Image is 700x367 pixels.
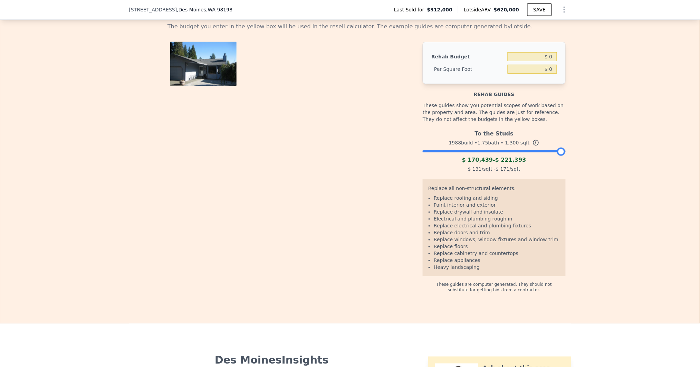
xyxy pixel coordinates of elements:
li: Replace roofing and siding [434,195,560,201]
li: Replace electrical and plumbing fixtures [434,222,560,229]
li: Replace doors and trim [434,229,560,236]
span: Lotside ARV [464,6,493,13]
span: [STREET_ADDRESS] [129,6,177,13]
button: SAVE [527,3,552,16]
div: These guides show you potential scopes of work based on the property and area. The guides are jus... [423,98,565,127]
li: Paint interior and exterior [434,201,560,208]
span: $312,000 [427,6,453,13]
div: Per Square Foot [431,63,505,75]
div: Des Moines Insights [135,354,409,366]
div: These guides are computer generated. They should not substitute for getting bids from a contractor. [423,276,565,293]
div: - [423,156,565,164]
span: , WA 98198 [206,7,232,12]
li: Replace appliances [434,257,560,264]
li: Replace floors [434,243,560,250]
div: 1988 build • 1.75 bath • sqft [423,138,565,148]
button: Show Options [557,3,571,17]
img: Property Photo 1 [170,42,237,92]
div: Replace all non-structural elements. [428,185,560,195]
span: $ 131 [468,166,482,172]
span: Last Sold for [394,6,427,13]
div: Rehab Budget [431,50,505,63]
div: To the Studs [423,127,565,138]
li: Replace drywall and insulate [434,208,560,215]
span: $ 221,393 [495,157,526,163]
div: /sqft - /sqft [423,164,565,174]
span: $620,000 [494,7,519,12]
li: Replace windows, window fixtures and window trim [434,236,560,243]
span: $ 171 [496,166,510,172]
div: Rehab guides [423,84,565,98]
li: Heavy landscaping [434,264,560,271]
span: 1,300 [505,140,519,145]
span: , Des Moines [177,6,232,13]
li: Replace cabinetry and countertops [434,250,560,257]
div: The budget you enter in the yellow box will be used in the resell calculator. The example guides ... [135,22,566,31]
li: Electrical and plumbing rough in [434,215,560,222]
span: $ 170,439 [462,157,493,163]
